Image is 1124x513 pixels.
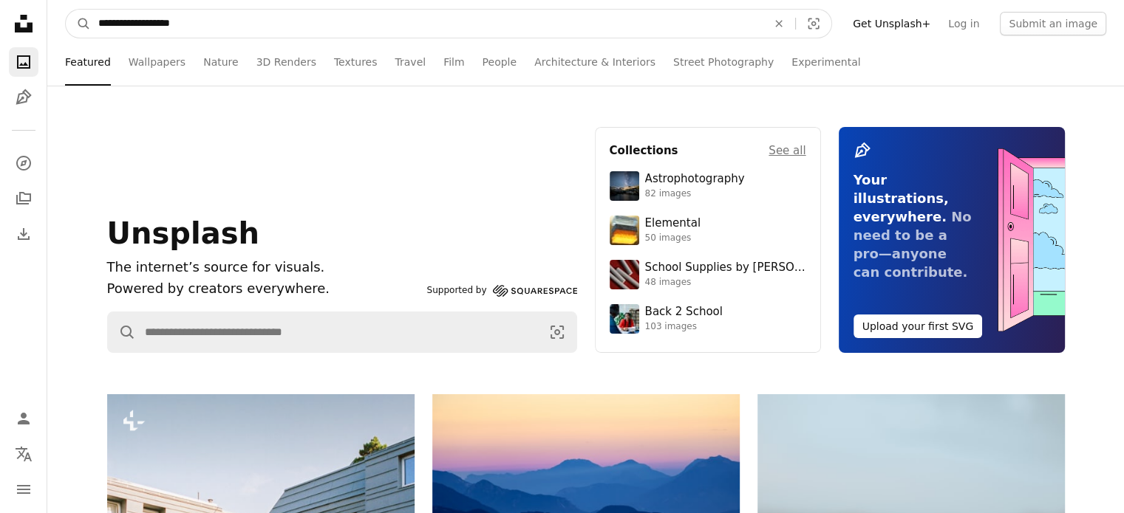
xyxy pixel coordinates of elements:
a: Supported by [427,282,577,300]
a: Astrophotography82 images [610,171,806,201]
a: Experimental [791,38,860,86]
a: Elemental50 images [610,216,806,245]
form: Find visuals sitewide [65,9,832,38]
a: School Supplies by [PERSON_NAME]48 images [610,260,806,289]
button: Visual search [796,10,831,38]
button: Submit an image [1000,12,1106,35]
button: Upload your first SVG [854,314,983,338]
a: Log in / Sign up [9,404,38,433]
button: Menu [9,475,38,504]
a: People [483,38,517,86]
a: Get Unsplash+ [844,12,939,35]
a: Layered blue mountains under a pastel sky [432,483,740,496]
div: Back 2 School [645,305,723,320]
img: premium_photo-1683135218355-6d72011bf303 [610,304,639,334]
a: Log in [939,12,988,35]
a: Textures [334,38,378,86]
span: Your illustrations, everywhere. [854,172,949,224]
img: premium_photo-1751985761161-8a269d884c29 [610,216,639,245]
a: Back 2 School103 images [610,304,806,334]
a: Architecture & Interiors [534,38,655,86]
button: Visual search [538,312,576,352]
a: Wallpapers [129,38,185,86]
h4: Collections [610,142,678,159]
p: Powered by creators everywhere. [107,278,421,300]
button: Language [9,439,38,469]
a: Film [443,38,464,86]
a: Illustrations [9,83,38,112]
button: Clear [763,10,795,38]
span: Unsplash [107,216,259,250]
div: 82 images [645,188,745,200]
span: No need to be a pro—anyone can contribute. [854,209,972,280]
div: School Supplies by [PERSON_NAME] [645,261,806,275]
h1: The internet’s source for visuals. [107,257,421,278]
a: Explore [9,148,38,178]
div: Astrophotography [645,172,745,187]
button: Search Unsplash [66,10,91,38]
img: photo-1538592487700-be96de73306f [610,171,639,201]
img: premium_photo-1715107534993-67196b65cde7 [610,260,639,289]
a: Collections [9,184,38,213]
form: Find visuals sitewide [107,311,577,353]
a: Download History [9,219,38,249]
div: 50 images [645,233,701,244]
a: 3D Renders [256,38,316,86]
div: 48 images [645,277,806,289]
button: Search Unsplash [108,312,136,352]
div: 103 images [645,321,723,333]
a: See all [769,142,805,159]
div: Elemental [645,216,701,231]
a: Photos [9,47,38,77]
a: Travel [395,38,426,86]
a: Nature [203,38,238,86]
a: Home — Unsplash [9,9,38,41]
a: Street Photography [673,38,774,86]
